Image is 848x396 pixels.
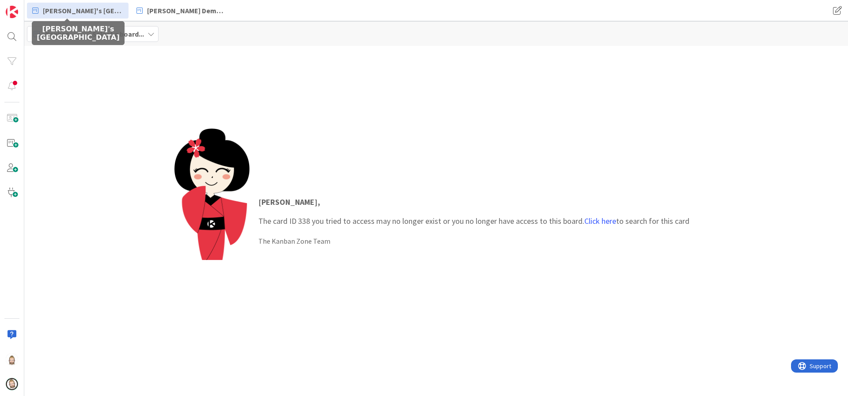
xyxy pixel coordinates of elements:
span: [PERSON_NAME]'s [GEOGRAPHIC_DATA] [43,5,123,16]
a: [PERSON_NAME]'s [GEOGRAPHIC_DATA] [27,3,129,19]
a: [PERSON_NAME] Demo 3-levels [131,3,233,19]
span: Support [19,1,40,12]
span: [PERSON_NAME] Demo 3-levels [147,5,227,16]
a: Click here [584,216,616,226]
img: Visit kanbanzone.com [6,6,18,18]
p: The card ID 338 you tried to access may no longer exist or you no longer have access to this boar... [258,196,689,227]
strong: [PERSON_NAME] , [258,197,320,207]
img: Rv [6,353,18,366]
img: avatar [6,378,18,390]
div: The Kanban Zone Team [258,236,689,246]
h5: [PERSON_NAME]'s [GEOGRAPHIC_DATA] [35,25,121,41]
